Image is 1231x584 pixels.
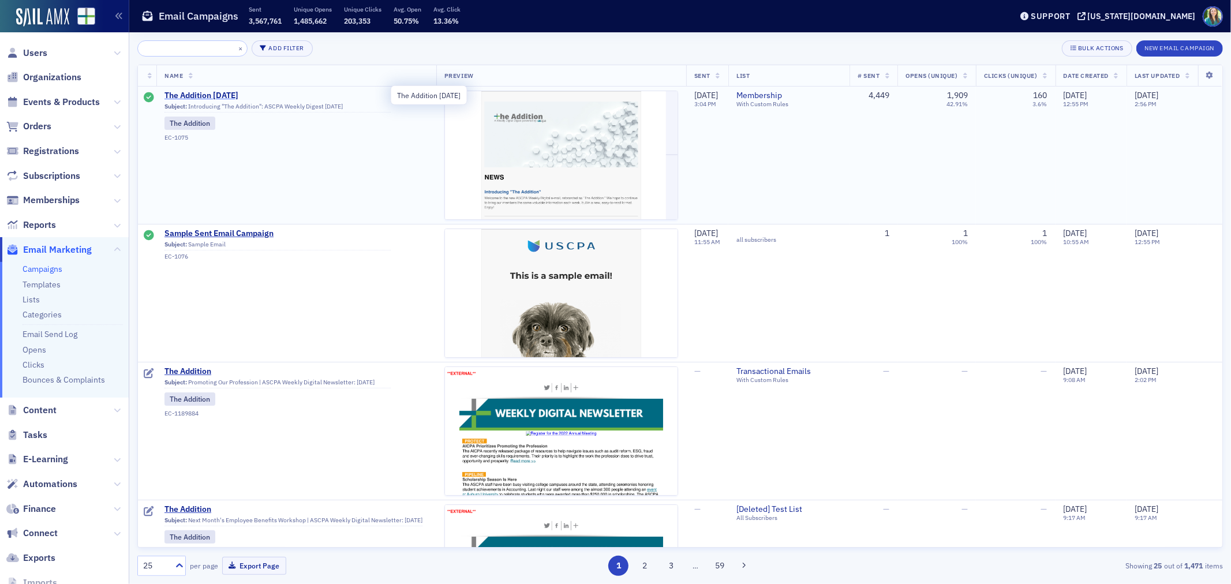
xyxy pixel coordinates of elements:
[16,8,69,27] img: SailAMX
[164,117,215,129] div: The Addition
[23,244,92,256] span: Email Marketing
[445,91,678,437] img: email-preview-1.png
[344,16,371,25] span: 203,353
[23,279,61,290] a: Templates
[694,504,701,514] span: —
[23,360,44,370] a: Clicks
[1183,560,1205,571] strong: 1,471
[1062,40,1132,57] button: Bulk Actions
[946,100,968,108] div: 42.91%
[1064,72,1109,80] span: Date Created
[164,253,391,260] div: EC-1076
[1064,228,1087,238] span: [DATE]
[1135,90,1158,100] span: [DATE]
[906,72,957,80] span: Opens (Unique)
[963,229,968,239] div: 1
[1136,40,1223,57] button: New Email Campaign
[1031,238,1047,246] div: 100%
[164,103,187,110] span: Subject:
[249,5,282,13] p: Sent
[164,241,187,248] span: Subject:
[23,345,46,355] a: Opens
[444,72,474,80] span: Preview
[858,229,889,239] div: 1
[137,40,248,57] input: Search…
[736,91,841,101] span: Membership
[736,236,776,244] div: all subscribers
[6,194,80,207] a: Memberships
[1033,100,1047,108] div: 3.6%
[6,120,51,133] a: Orders
[23,194,80,207] span: Memberships
[144,92,155,104] div: Sent
[164,530,215,543] div: The Addition
[190,560,218,571] label: per page
[961,366,968,376] span: —
[6,453,68,466] a: E-Learning
[6,47,47,59] a: Users
[23,329,77,339] a: Email Send Log
[164,72,183,80] span: Name
[1031,11,1071,21] div: Support
[164,366,391,377] span: The Addition
[858,72,880,80] span: # Sent
[23,294,40,305] a: Lists
[159,9,238,23] h1: Email Campaigns
[294,16,327,25] span: 1,485,662
[694,90,718,100] span: [DATE]
[23,375,105,385] a: Bounces & Complaints
[1203,6,1223,27] span: Profile
[164,134,391,141] div: EC-1075
[6,429,47,441] a: Tasks
[608,556,628,576] button: 1
[6,478,77,491] a: Automations
[164,516,187,524] span: Subject:
[883,504,889,514] span: —
[6,170,80,182] a: Subscriptions
[164,516,422,527] div: Next Month's Employee Benefits Workshop | ASCPA Weekly Digital Newsletter: [DATE]
[164,379,391,389] div: Promoting Our Profession | ASCPA Weekly Digital Newsletter: [DATE]
[1135,514,1157,522] time: 9:17 AM
[661,556,681,576] button: 3
[1064,90,1087,100] span: [DATE]
[164,229,391,239] a: Sample Sent Email Campaign
[23,96,100,108] span: Events & Products
[23,71,81,84] span: Organizations
[23,453,68,466] span: E-Learning
[1034,91,1047,101] div: 160
[23,120,51,133] span: Orders
[144,230,155,242] div: Sent
[1064,504,1087,514] span: [DATE]
[6,404,57,417] a: Content
[736,514,841,522] div: All Subscribers
[23,47,47,59] span: Users
[6,219,56,231] a: Reports
[1043,229,1047,239] div: 1
[1135,366,1158,376] span: [DATE]
[23,552,55,564] span: Exports
[164,379,187,386] span: Subject:
[1135,238,1160,246] time: 12:55 PM
[23,145,79,158] span: Registrations
[687,560,704,571] span: …
[6,145,79,158] a: Registrations
[694,100,716,108] time: 3:04 PM
[164,410,391,417] div: EC-1189884
[6,71,81,84] a: Organizations
[736,72,750,80] span: List
[1064,514,1086,522] time: 9:17 AM
[249,16,282,25] span: 3,567,761
[6,96,100,108] a: Events & Products
[164,91,391,101] span: The Addition [DATE]
[23,219,56,231] span: Reports
[143,560,169,572] div: 25
[709,556,729,576] button: 59
[69,8,95,27] a: View Homepage
[1135,228,1158,238] span: [DATE]
[1064,238,1090,246] time: 10:55 AM
[1135,504,1158,514] span: [DATE]
[23,309,62,320] a: Categories
[1077,12,1200,20] button: [US_STATE][DOMAIN_NAME]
